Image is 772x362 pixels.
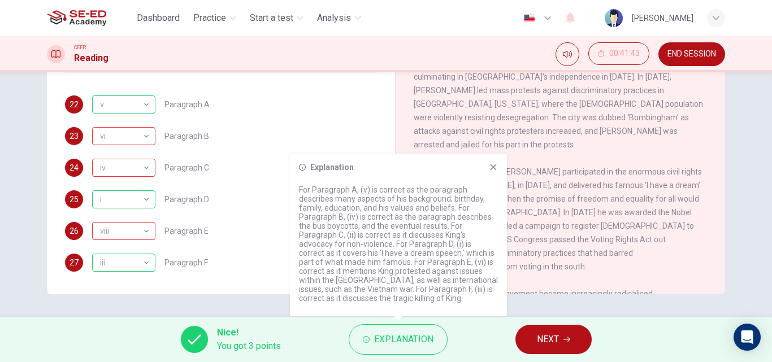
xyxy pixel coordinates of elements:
div: iii [92,254,155,272]
span: You got 3 points [217,339,281,353]
div: viii [92,215,151,247]
span: Paragraph C [164,164,209,172]
span: Paragraph B [164,132,209,140]
span: 24 [70,164,79,172]
span: 25 [70,195,79,203]
span: Explanation [374,332,433,347]
span: 27 [70,259,79,267]
img: Profile picture [605,9,623,27]
span: Dashboard [137,11,180,25]
div: iv [92,152,151,184]
span: NEXT [537,332,559,347]
h6: Explanation [310,163,354,172]
div: v [92,89,151,121]
img: SE-ED Academy logo [47,7,106,29]
span: CEFR [74,43,86,51]
div: i [92,190,155,208]
div: vi [92,222,155,240]
div: [PERSON_NAME] [632,11,693,25]
span: Nice! [217,326,281,339]
span: After his release, [PERSON_NAME] participated in the enormous civil rights march, in [US_STATE], ... [414,167,702,271]
div: iv [92,127,155,145]
p: For Paragraph A, (v) is correct as the paragraph describes many aspects of his background; birthd... [299,185,498,303]
span: 26 [70,227,79,235]
span: 23 [70,132,79,140]
span: 00:41:43 [609,49,640,58]
div: i [92,184,151,216]
span: Analysis [317,11,351,25]
div: Open Intercom Messenger [734,324,761,351]
span: Practice [193,11,226,25]
span: Paragraph D [164,195,209,203]
h1: Reading [74,51,109,65]
img: en [522,14,536,23]
div: Mute [556,42,579,66]
span: Paragraph A [164,101,210,108]
span: 22 [70,101,79,108]
span: Paragraph E [164,227,209,235]
div: v [92,95,155,114]
span: Start a test [250,11,293,25]
div: vi [92,120,151,152]
div: Hide [588,42,649,66]
div: ii [92,159,155,177]
div: iii [92,247,151,279]
span: Paragraph F [164,259,208,267]
span: END SESSION [667,50,716,59]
